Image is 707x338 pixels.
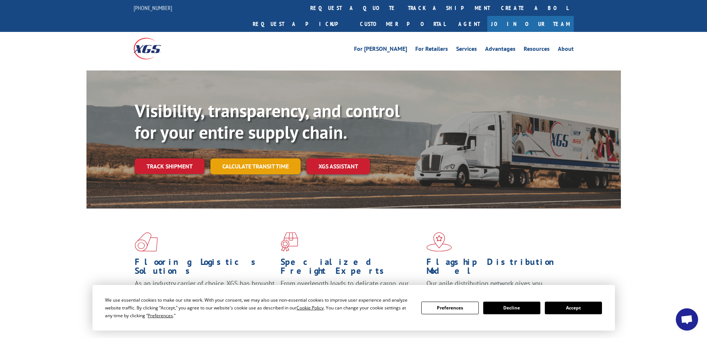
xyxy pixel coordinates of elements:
b: Visibility, transparency, and control for your entire supply chain. [135,99,400,144]
a: Request a pickup [247,16,354,32]
h1: Flagship Distribution Model [426,257,567,279]
div: We use essential cookies to make our site work. With your consent, we may also use non-essential ... [105,296,412,319]
a: For [PERSON_NAME] [354,46,407,54]
a: Agent [451,16,487,32]
img: xgs-icon-total-supply-chain-intelligence-red [135,232,158,252]
span: Preferences [148,312,173,319]
div: Cookie Consent Prompt [92,285,615,331]
img: xgs-icon-flagship-distribution-model-red [426,232,452,252]
span: Our agile distribution network gives you nationwide inventory management on demand. [426,279,563,296]
a: Track shipment [135,158,204,174]
h1: Flooring Logistics Solutions [135,257,275,279]
span: As an industry carrier of choice, XGS has brought innovation and dedication to flooring logistics... [135,279,275,305]
img: xgs-icon-focused-on-flooring-red [281,232,298,252]
a: About [558,46,574,54]
a: For Retailers [415,46,448,54]
span: Cookie Policy [297,305,324,311]
a: Advantages [485,46,515,54]
a: Services [456,46,477,54]
a: Join Our Team [487,16,574,32]
a: Calculate transit time [210,158,301,174]
button: Accept [545,302,602,314]
a: XGS ASSISTANT [307,158,370,174]
h1: Specialized Freight Experts [281,257,421,279]
div: Open chat [676,308,698,331]
a: Customer Portal [354,16,451,32]
p: From overlength loads to delicate cargo, our experienced staff knows the best way to move your fr... [281,279,421,312]
a: Resources [524,46,550,54]
a: [PHONE_NUMBER] [134,4,172,12]
button: Decline [483,302,540,314]
button: Preferences [421,302,478,314]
